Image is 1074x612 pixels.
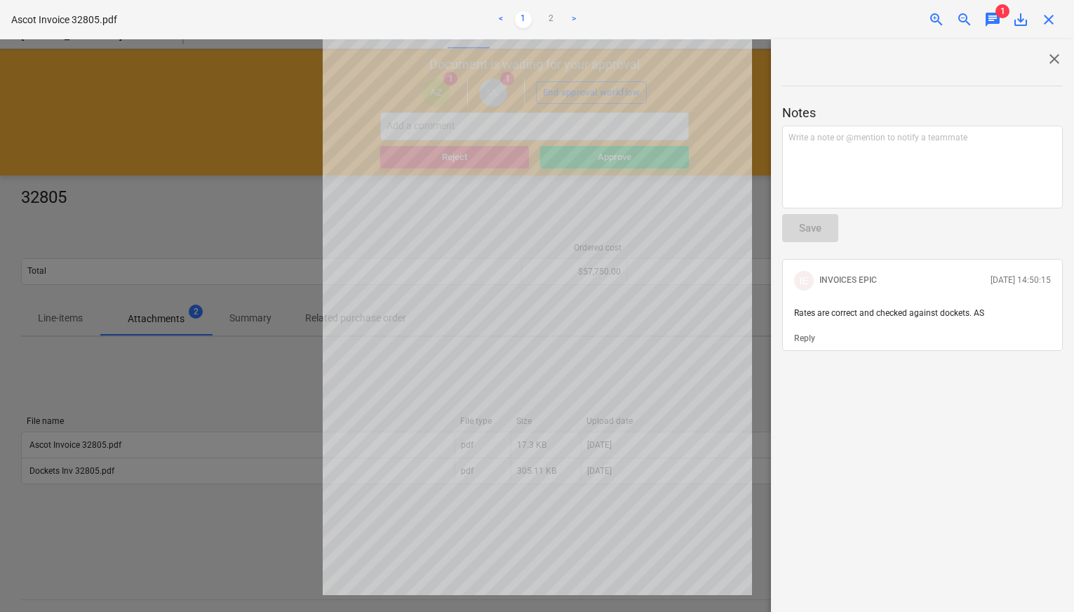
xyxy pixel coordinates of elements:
[991,274,1051,286] p: [DATE] 14:50:15
[1004,545,1074,612] iframe: Chat Widget
[794,333,815,345] button: Reply
[565,11,582,28] a: Next page
[1046,51,1063,67] span: close
[782,105,1063,121] p: Notes
[794,308,984,318] span: Rates are correct and checked against dockets. AS
[543,11,560,28] a: Page 2
[1040,11,1057,28] span: close
[1012,11,1029,28] span: save_alt
[11,13,117,27] p: Ascot Invoice 32805.pdf
[984,11,1001,28] span: chat
[819,274,877,286] p: INVOICES EPIC
[928,11,945,28] span: zoom_in
[492,11,509,28] a: Previous page
[956,11,973,28] span: zoom_out
[799,275,808,286] span: IE
[515,11,532,28] a: Page 1 is your current page
[995,4,1009,18] span: 1
[794,271,814,291] div: INVOICES EPIC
